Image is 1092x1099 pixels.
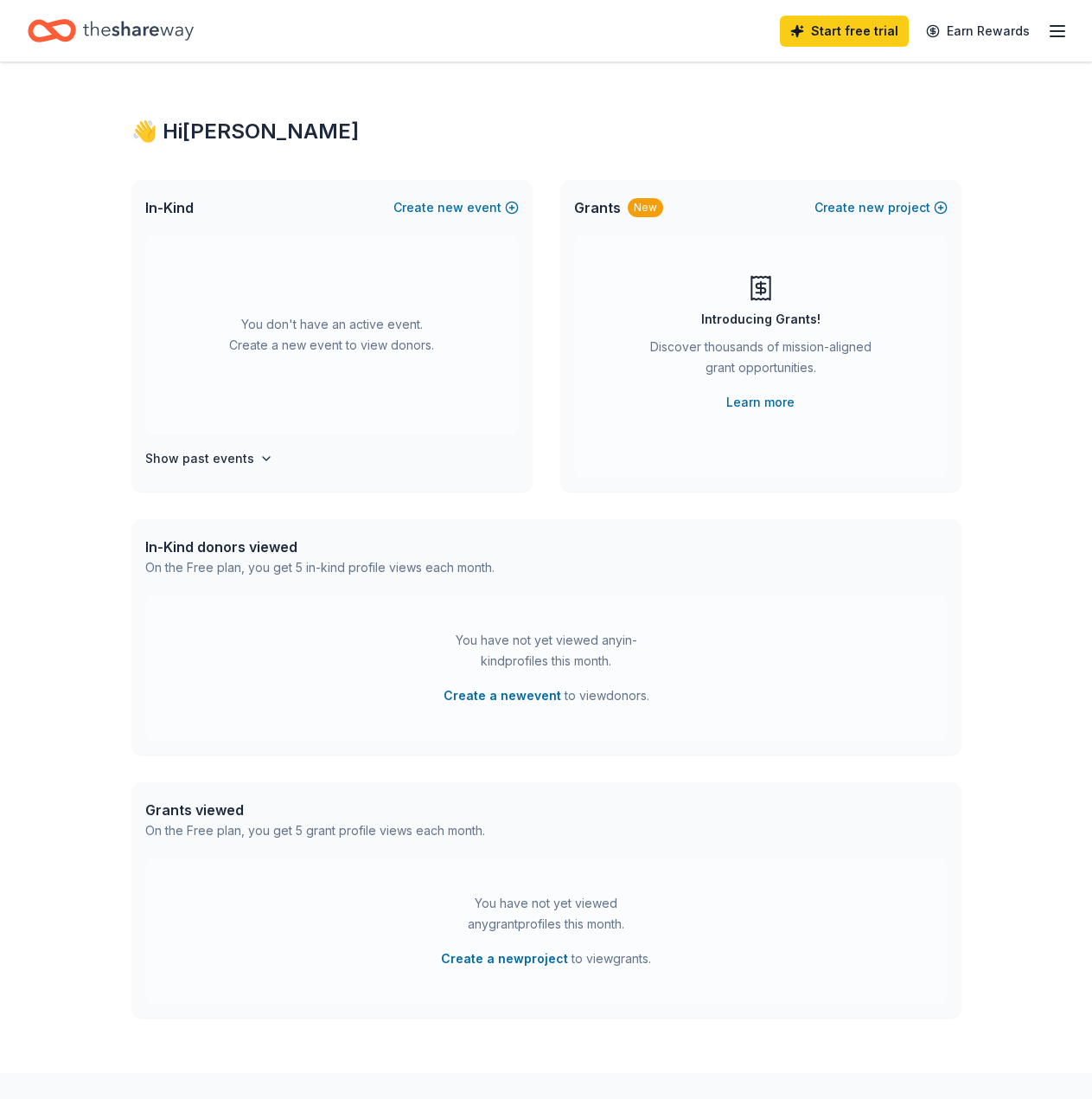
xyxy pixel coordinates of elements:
[438,893,655,935] div: You have not yet viewed any grant profiles this month.
[145,448,273,469] button: Show past events
[145,448,254,469] h4: Show past events
[444,685,649,706] span: to view donors .
[444,685,561,706] button: Create a newevent
[131,118,961,145] div: 👋 Hi [PERSON_NAME]
[441,948,651,969] span: to view grants .
[628,198,663,217] div: New
[574,197,621,218] span: Grants
[145,197,194,218] span: In-Kind
[726,392,795,413] a: Learn more
[438,630,655,672] div: You have not yet viewed any in-kind profiles this month.
[437,197,463,218] span: new
[780,16,909,47] a: Start free trial
[145,235,519,434] div: You don't have an active event. Create a new event to view donors.
[145,557,495,578] div: On the Free plan, you get 5 in-kind profile views each month.
[28,10,194,51] a: Home
[145,800,485,820] div: Grants viewed
[145,537,495,557] div: In-Kind donors viewed
[393,197,519,218] button: Createnewevent
[643,337,878,385] div: Discover thousands of mission-aligned grant opportunities.
[814,197,948,218] button: Createnewproject
[441,948,568,969] button: Create a newproject
[916,16,1040,47] a: Earn Rewards
[145,820,485,841] div: On the Free plan, you get 5 grant profile views each month.
[701,309,821,330] div: Introducing Grants!
[859,197,884,218] span: new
